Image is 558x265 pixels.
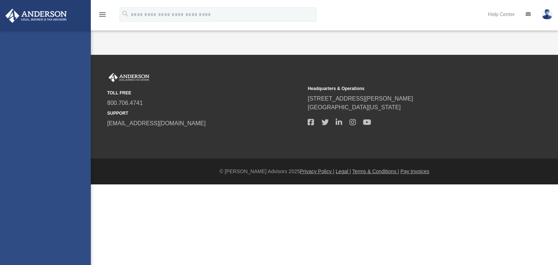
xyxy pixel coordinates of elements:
[98,10,107,19] i: menu
[107,110,303,117] small: SUPPORT
[121,10,129,18] i: search
[308,85,503,92] small: Headquarters & Operations
[98,14,107,19] a: menu
[400,168,429,174] a: Pay Invoices
[3,9,69,23] img: Anderson Advisors Platinum Portal
[107,100,143,106] a: 800.706.4741
[308,104,401,110] a: [GEOGRAPHIC_DATA][US_STATE]
[542,9,553,20] img: User Pic
[91,168,558,175] div: © [PERSON_NAME] Advisors 2025
[107,120,206,126] a: [EMAIL_ADDRESS][DOMAIN_NAME]
[107,73,151,82] img: Anderson Advisors Platinum Portal
[336,168,351,174] a: Legal |
[352,168,399,174] a: Terms & Conditions |
[107,90,303,96] small: TOLL FREE
[308,95,413,102] a: [STREET_ADDRESS][PERSON_NAME]
[300,168,335,174] a: Privacy Policy |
